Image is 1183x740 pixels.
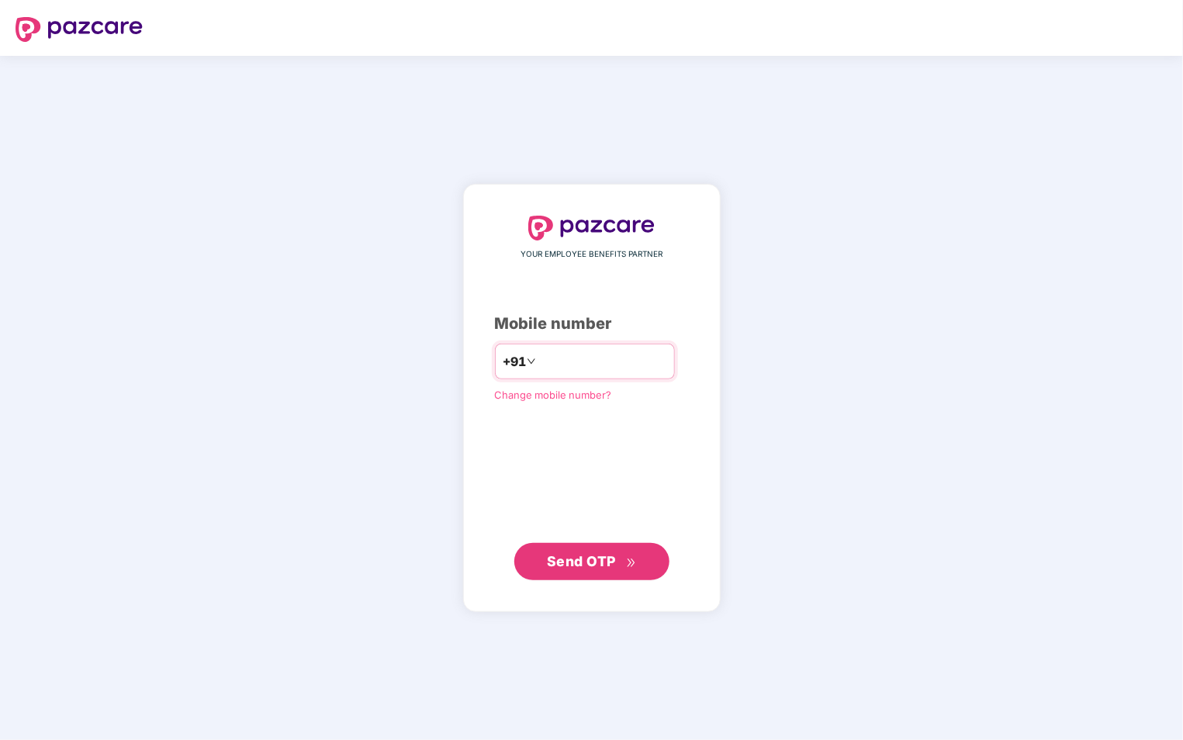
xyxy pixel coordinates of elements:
button: Send OTPdouble-right [514,543,669,580]
span: Send OTP [547,553,616,569]
a: Change mobile number? [495,389,612,401]
div: Mobile number [495,312,689,336]
span: +91 [503,352,527,372]
span: down [527,357,536,366]
img: logo [528,216,655,240]
span: YOUR EMPLOYEE BENEFITS PARTNER [521,248,662,261]
img: logo [16,17,143,42]
span: double-right [626,558,636,568]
